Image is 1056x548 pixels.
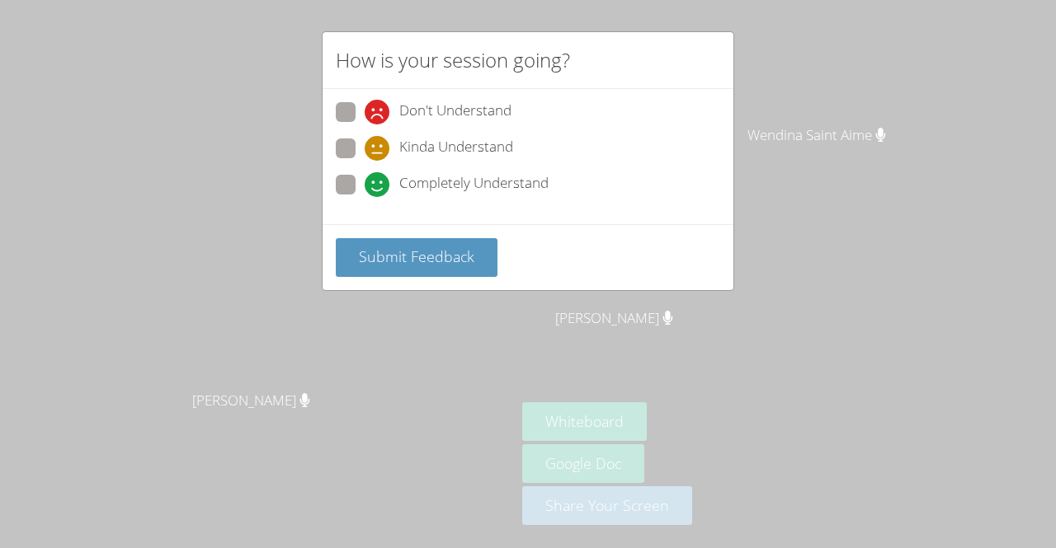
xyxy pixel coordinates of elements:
[336,238,497,277] button: Submit Feedback
[359,246,474,266] span: Submit Feedback
[399,100,511,124] span: Don't Understand
[399,136,513,161] span: Kinda Understand
[336,45,570,75] h2: How is your session going?
[399,172,549,197] span: Completely Understand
